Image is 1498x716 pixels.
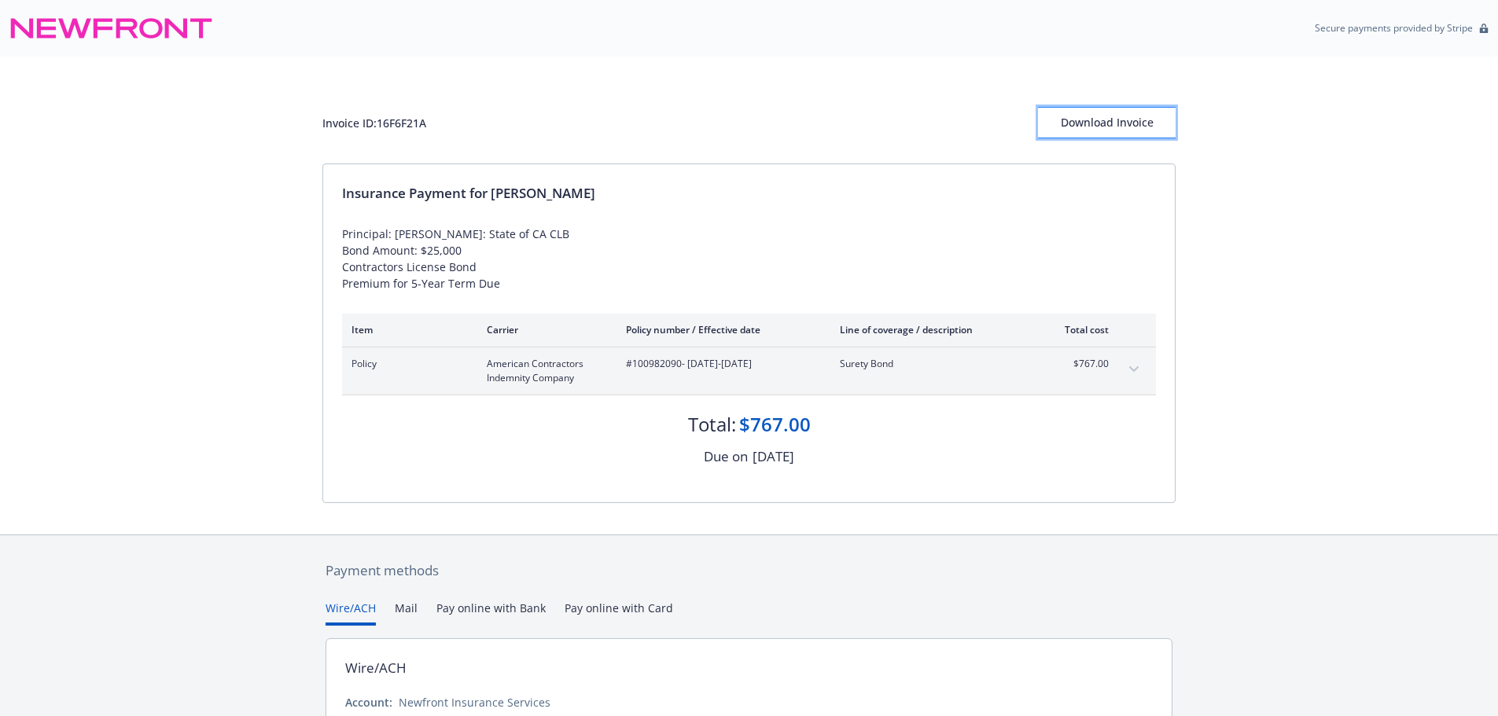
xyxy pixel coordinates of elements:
[487,323,601,336] div: Carrier
[326,560,1172,581] div: Payment methods
[840,323,1025,336] div: Line of coverage / description
[326,600,376,626] button: Wire/ACH
[739,411,811,438] div: $767.00
[840,357,1025,371] span: Surety Bond
[399,694,550,710] div: Newfront Insurance Services
[351,323,462,336] div: Item
[753,446,794,467] div: [DATE]
[1315,21,1473,35] p: Secure payments provided by Stripe
[342,183,1156,204] div: Insurance Payment for [PERSON_NAME]
[487,357,601,385] span: American Contractors Indemnity Company
[565,600,673,626] button: Pay online with Card
[704,446,748,467] div: Due on
[688,411,736,438] div: Total:
[345,694,392,710] div: Account:
[1050,323,1109,336] div: Total cost
[1121,357,1147,382] button: expand content
[626,357,815,371] span: #100982090 - [DATE]-[DATE]
[1050,357,1109,371] span: $767.00
[626,323,815,336] div: Policy number / Effective date
[345,658,407,678] div: Wire/ACH
[1038,108,1176,138] div: Download Invoice
[395,600,418,626] button: Mail
[436,600,546,626] button: Pay online with Bank
[342,226,1156,292] div: Principal: [PERSON_NAME]: State of CA CLB Bond Amount: $25,000 Contractors License Bond Premium f...
[342,347,1156,395] div: PolicyAmerican Contractors Indemnity Company#100982090- [DATE]-[DATE]Surety Bond$767.00expand con...
[1038,107,1176,138] button: Download Invoice
[351,357,462,371] span: Policy
[322,115,426,131] div: Invoice ID: 16F6F21A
